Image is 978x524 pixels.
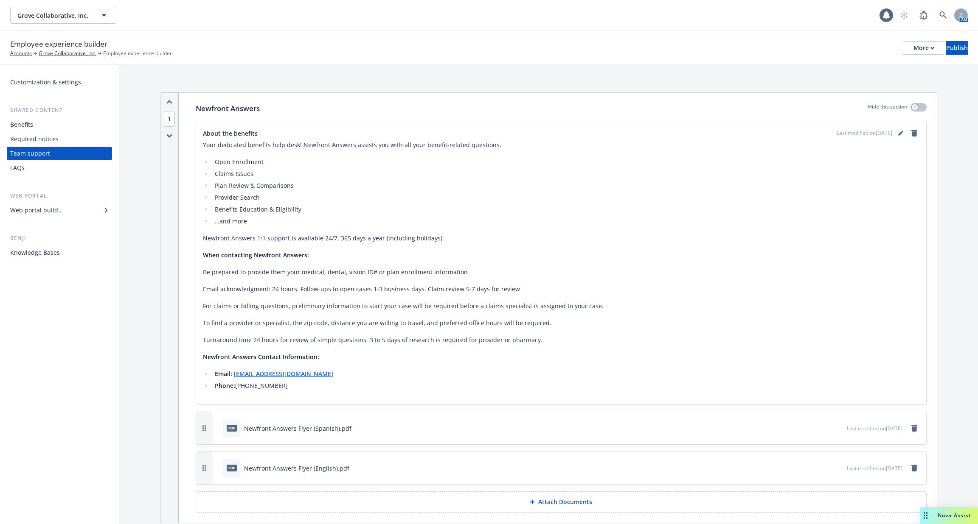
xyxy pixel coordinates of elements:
a: Grove Collaborative, Inc. [39,50,96,57]
span: Grove Collaborative, Inc. [17,11,91,20]
span: pdf [227,425,237,431]
strong: When contacting Newfront Answers: [203,251,309,259]
li: Provider Search [212,192,919,203]
a: Customization & settings [7,75,112,89]
a: Accounts [10,50,32,57]
a: Start snowing [896,7,913,24]
div: Benefits [10,118,33,131]
a: Knowledge Bases [7,246,112,259]
li: [PHONE_NUMBER] [212,381,919,391]
span: 1 [164,111,175,127]
strong: Email: [215,370,232,378]
li: Claims Issues [212,169,919,179]
a: [EMAIL_ADDRESS][DOMAIN_NAME] [234,370,333,378]
div: Drag to move [920,507,931,524]
div: Team support [10,147,50,160]
div: Benji [7,234,112,242]
span: Employee experience builder [103,50,172,57]
li: Plan Review & Comparisons [212,181,919,191]
p: Your dedicated benefits help desk! Newfront Answers assists you with all your benefit-related que... [203,140,919,150]
a: editPencil [896,128,906,138]
button: Grove Collaborative, Inc. [10,7,116,24]
span: Last modified on [DATE] [847,425,902,432]
div: Newfront Answers Flyer (Spanish).pdf [244,424,351,433]
a: remove [909,463,919,473]
button: More [903,41,944,55]
p: Attach Documents [538,498,592,506]
li: …and more [212,216,919,226]
div: FAQs [10,161,25,175]
p: To find a provider or specialist, the zip code, distance you are willing to travel, and preferred... [203,318,919,328]
p: Be prepared to provide them your medical, dental, vision ID# or plan enrollment information [203,267,919,277]
p: Hide this section [868,103,907,114]
button: preview file [836,464,843,473]
div: Customization & settings [10,75,81,89]
a: Web portal builder [7,203,112,217]
p: Newfront Answers [196,103,260,114]
div: Web portal [7,192,112,200]
span: pdf [227,465,237,471]
a: Search [935,7,952,24]
button: 1 [164,114,175,123]
div: Shared content [7,106,112,114]
a: Benefits [7,118,112,131]
a: Required notices [7,132,112,146]
p: Newfront Answers 1:1 support is available 24/7, 365 days a year (including holidays). [203,233,919,243]
div: Web portal builder [10,203,63,217]
button: Publish [946,41,968,55]
a: remove [909,423,919,433]
a: Report a Bug [915,7,932,24]
a: FAQs [7,161,112,175]
p: Email acknowledgment: 24 hours. Follow-ups to open cases 1-3 business days. Claim review 5-7 days... [203,284,919,294]
a: remove [909,128,919,138]
button: Nova Assist [920,507,978,524]
div: Publish [946,42,968,54]
span: About the benefits [203,129,258,138]
div: Knowledge Bases [10,246,60,259]
strong: Newfront Answers Contact Information: [203,353,319,361]
span: Employee experience builder [10,39,107,50]
button: Attach Documents [196,491,927,513]
span: Last modified on [DATE] [847,465,902,472]
div: More [913,42,934,54]
button: preview file [836,424,843,433]
p: Turnaround time 24 hours for review of simple questions. 3 to 5 days of research is required for ... [203,335,919,345]
strong: Phone: [215,382,235,390]
li: Open Enrollment [212,157,919,167]
div: Newfront Answers Flyer (English).pdf [244,464,349,473]
span: Nova Assist [938,512,971,519]
a: Team support [7,147,112,160]
span: Last modified on [DATE] [837,129,892,137]
p: For claims or billing questions, preliminary information to start your case will be required befo... [203,301,919,311]
div: Required notices [10,132,59,146]
button: download file [822,424,829,433]
li: Benefits Education & Eligibility [212,204,919,215]
button: download file [822,464,829,473]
